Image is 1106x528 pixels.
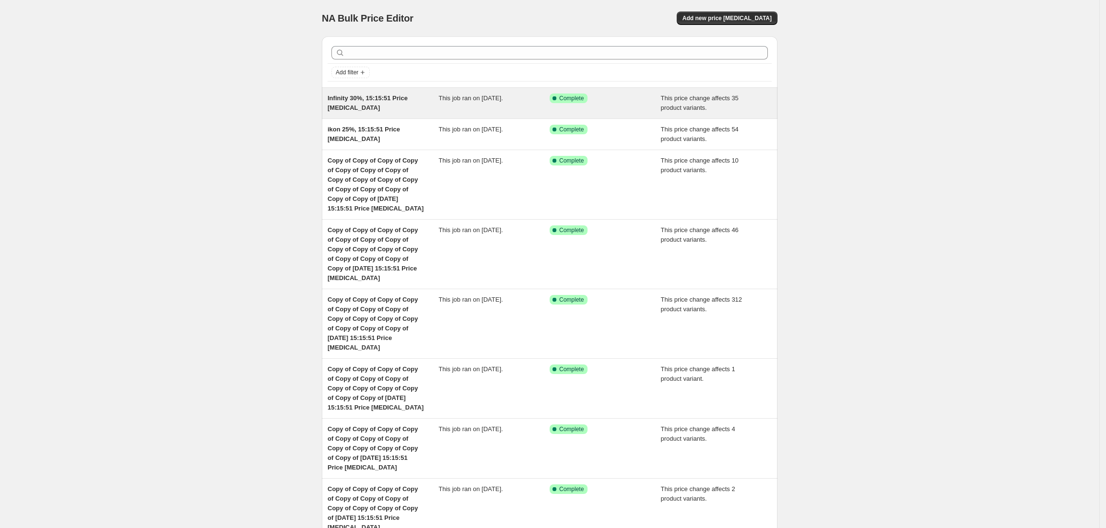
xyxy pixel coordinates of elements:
span: Add filter [336,69,358,76]
span: This job ran on [DATE]. [439,425,503,433]
span: This job ran on [DATE]. [439,365,503,373]
span: Copy of Copy of Copy of Copy of Copy of Copy of Copy of Copy of Copy of Copy of Copy of Copy of [... [328,425,418,471]
span: Complete [559,226,584,234]
span: Copy of Copy of Copy of Copy of Copy of Copy of Copy of Copy of Copy of Copy of Copy of Copy of C... [328,226,418,282]
span: This price change affects 4 product variants. [661,425,735,442]
span: Copy of Copy of Copy of Copy of Copy of Copy of Copy of Copy of Copy of Copy of Copy of Copy of C... [328,365,424,411]
span: This job ran on [DATE]. [439,485,503,493]
span: NA Bulk Price Editor [322,13,413,23]
span: This price change affects 46 product variants. [661,226,739,243]
span: Complete [559,94,584,102]
span: Complete [559,157,584,164]
span: Copy of Copy of Copy of Copy of Copy of Copy of Copy of Copy of Copy of Copy of Copy of Copy of C... [328,157,424,212]
span: This price change affects 1 product variant. [661,365,735,382]
span: Complete [559,365,584,373]
span: Complete [559,425,584,433]
button: Add new price [MEDICAL_DATA] [677,12,777,25]
span: Copy of Copy of Copy of Copy of Copy of Copy of Copy of Copy of Copy of Copy of Copy of Copy of C... [328,296,418,351]
span: ikon 25%, 15:15:51 Price [MEDICAL_DATA] [328,126,400,142]
span: Complete [559,126,584,133]
span: This price change affects 35 product variants. [661,94,739,111]
span: This price change affects 312 product variants. [661,296,742,313]
span: This job ran on [DATE]. [439,226,503,234]
span: Complete [559,485,584,493]
span: This job ran on [DATE]. [439,296,503,303]
span: This price change affects 2 product variants. [661,485,735,502]
button: Add filter [331,67,370,78]
span: This price change affects 54 product variants. [661,126,739,142]
span: This job ran on [DATE]. [439,126,503,133]
span: Infinity 30%, 15:15:51 Price [MEDICAL_DATA] [328,94,408,111]
span: This price change affects 10 product variants. [661,157,739,174]
span: This job ran on [DATE]. [439,94,503,102]
span: Complete [559,296,584,304]
span: This job ran on [DATE]. [439,157,503,164]
span: Add new price [MEDICAL_DATA] [682,14,772,22]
